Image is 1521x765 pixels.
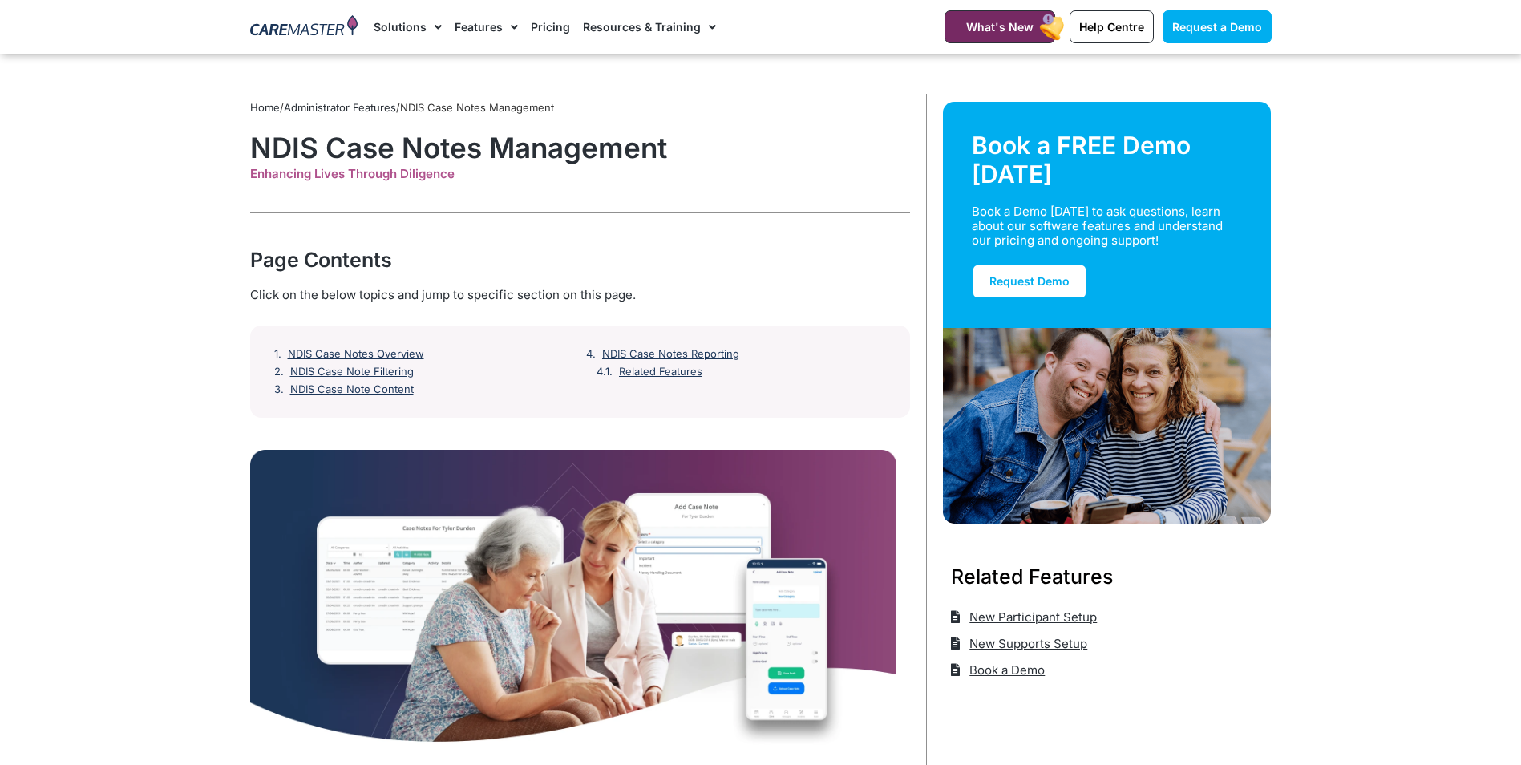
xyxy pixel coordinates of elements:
[951,630,1088,657] a: New Supports Setup
[250,15,358,39] img: CareMaster Logo
[250,167,910,181] div: Enhancing Lives Through Diligence
[290,383,414,396] a: NDIS Case Note Content
[1079,20,1144,34] span: Help Centre
[972,131,1243,188] div: Book a FREE Demo [DATE]
[250,101,280,114] a: Home
[284,101,396,114] a: Administrator Features
[965,630,1087,657] span: New Supports Setup
[1070,10,1154,43] a: Help Centre
[972,264,1087,299] a: Request Demo
[965,657,1045,683] span: Book a Demo
[250,286,910,304] div: Click on the below topics and jump to specific section on this page.
[250,101,554,114] span: / /
[951,604,1098,630] a: New Participant Setup
[250,245,910,274] div: Page Contents
[290,366,414,378] a: NDIS Case Note Filtering
[966,20,1034,34] span: What's New
[288,348,424,361] a: NDIS Case Notes Overview
[989,274,1070,288] span: Request Demo
[1163,10,1272,43] a: Request a Demo
[951,562,1264,591] h3: Related Features
[965,604,1097,630] span: New Participant Setup
[1172,20,1262,34] span: Request a Demo
[951,657,1046,683] a: Book a Demo
[972,204,1224,248] div: Book a Demo [DATE] to ask questions, learn about our software features and understand our pricing...
[250,131,910,164] h1: NDIS Case Notes Management
[945,10,1055,43] a: What's New
[400,101,554,114] span: NDIS Case Notes Management
[619,366,702,378] a: Related Features
[943,328,1272,524] img: Support Worker and NDIS Participant out for a coffee.
[602,348,739,361] a: NDIS Case Notes Reporting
